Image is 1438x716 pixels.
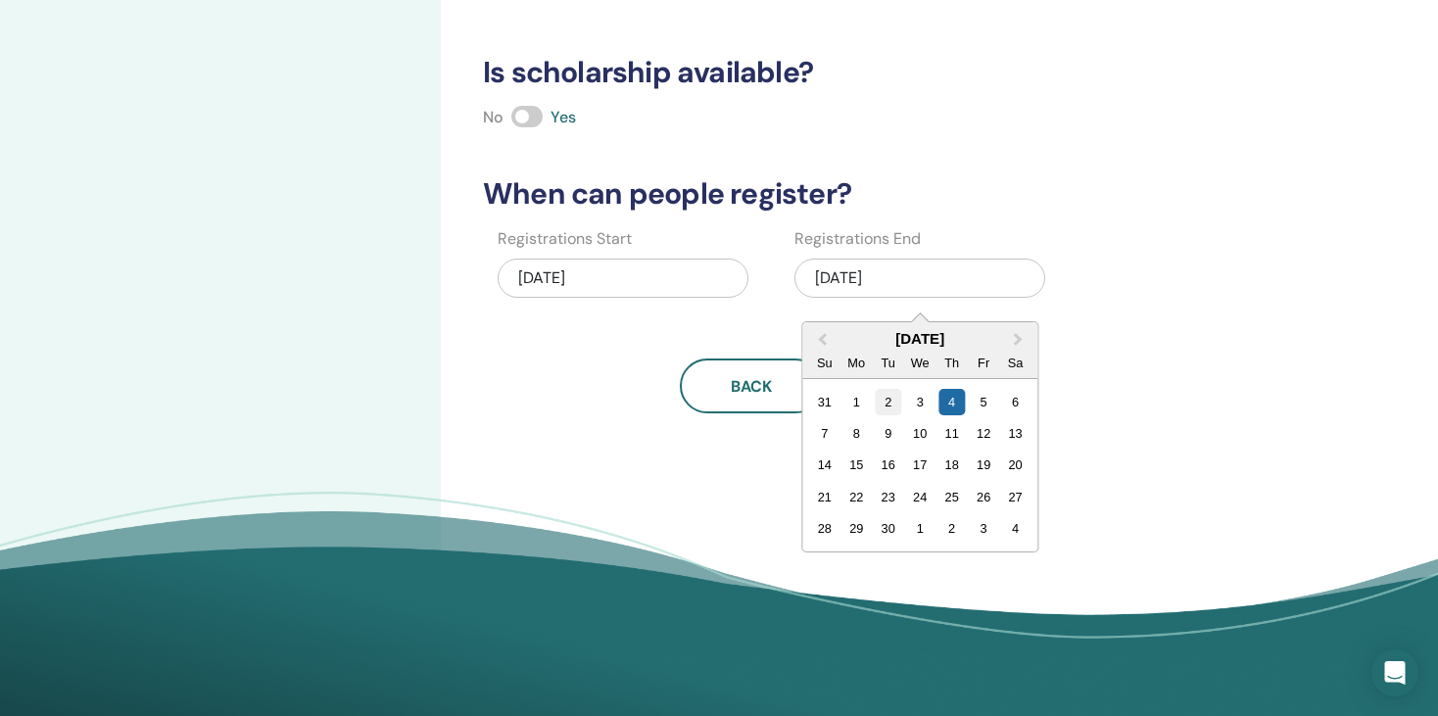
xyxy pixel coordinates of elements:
div: Choose Date [801,321,1038,552]
div: Choose Monday, September 1st, 2025 [843,389,870,415]
div: Choose Sunday, September 7th, 2025 [811,420,838,447]
label: Registrations Start [498,227,632,251]
span: Back [731,376,772,397]
div: Choose Monday, September 15th, 2025 [843,452,870,478]
span: Yes [551,107,576,127]
div: Choose Sunday, September 28th, 2025 [811,515,838,542]
div: Choose Friday, September 19th, 2025 [971,452,997,478]
div: Choose Thursday, September 11th, 2025 [938,420,965,447]
div: Choose Sunday, September 21st, 2025 [811,484,838,510]
div: Choose Sunday, September 14th, 2025 [811,452,838,478]
div: Choose Monday, September 22nd, 2025 [843,484,870,510]
button: Back [680,358,823,413]
div: Choose Saturday, September 13th, 2025 [1002,420,1029,447]
div: Choose Wednesday, September 10th, 2025 [907,420,934,447]
div: Choose Wednesday, September 3rd, 2025 [907,389,934,415]
div: Choose Wednesday, October 1st, 2025 [907,515,934,542]
h3: Is scholarship available? [471,55,1242,90]
div: Su [811,350,838,376]
div: Th [938,350,965,376]
div: Choose Wednesday, September 17th, 2025 [907,452,934,478]
div: Choose Monday, September 29th, 2025 [843,515,870,542]
div: Choose Thursday, October 2nd, 2025 [938,515,965,542]
div: Choose Tuesday, September 30th, 2025 [875,515,901,542]
div: Sa [1002,350,1029,376]
div: Tu [875,350,901,376]
div: Choose Friday, September 26th, 2025 [971,484,997,510]
div: Month September, 2025 [809,386,1031,545]
div: Choose Saturday, September 27th, 2025 [1002,484,1029,510]
div: Choose Wednesday, September 24th, 2025 [907,484,934,510]
div: Choose Saturday, September 6th, 2025 [1002,389,1029,415]
div: Choose Friday, September 12th, 2025 [971,420,997,447]
div: We [907,350,934,376]
div: Fr [971,350,997,376]
div: Choose Saturday, October 4th, 2025 [1002,515,1029,542]
div: Open Intercom Messenger [1371,649,1418,696]
div: Choose Friday, September 5th, 2025 [971,389,997,415]
div: Choose Tuesday, September 23rd, 2025 [875,484,901,510]
div: [DATE] [498,259,748,298]
div: Choose Friday, October 3rd, 2025 [971,515,997,542]
span: No [483,107,503,127]
div: [DATE] [794,259,1045,298]
div: Choose Tuesday, September 16th, 2025 [875,452,901,478]
div: Choose Thursday, September 4th, 2025 [938,389,965,415]
div: Choose Tuesday, September 9th, 2025 [875,420,901,447]
div: Choose Saturday, September 20th, 2025 [1002,452,1029,478]
label: Registrations End [794,227,921,251]
div: Choose Monday, September 8th, 2025 [843,420,870,447]
div: Choose Sunday, August 31st, 2025 [811,389,838,415]
div: [DATE] [802,330,1037,347]
h3: When can people register? [471,176,1242,212]
div: Choose Thursday, September 18th, 2025 [938,452,965,478]
div: Choose Thursday, September 25th, 2025 [938,484,965,510]
div: Choose Tuesday, September 2nd, 2025 [875,389,901,415]
button: Next Month [1004,324,1035,356]
div: Mo [843,350,870,376]
button: Previous Month [804,324,836,356]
